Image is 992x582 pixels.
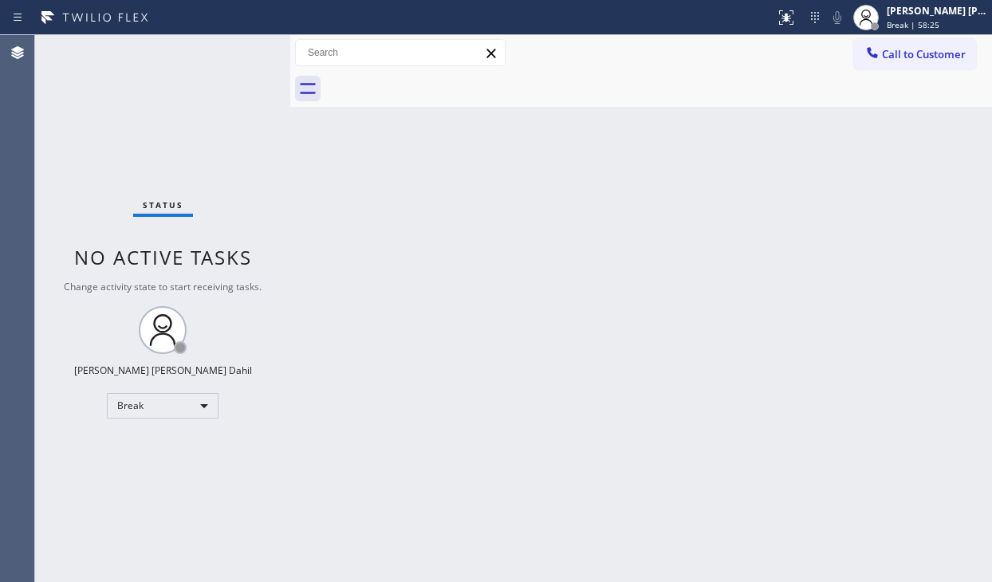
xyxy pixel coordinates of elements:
[882,47,966,61] span: Call to Customer
[854,39,976,69] button: Call to Customer
[74,244,252,270] span: No active tasks
[887,4,987,18] div: [PERSON_NAME] [PERSON_NAME] Dahil
[887,19,939,30] span: Break | 58:25
[107,393,218,419] div: Break
[74,364,252,377] div: [PERSON_NAME] [PERSON_NAME] Dahil
[296,40,505,65] input: Search
[64,280,262,293] span: Change activity state to start receiving tasks.
[143,199,183,210] span: Status
[826,6,848,29] button: Mute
